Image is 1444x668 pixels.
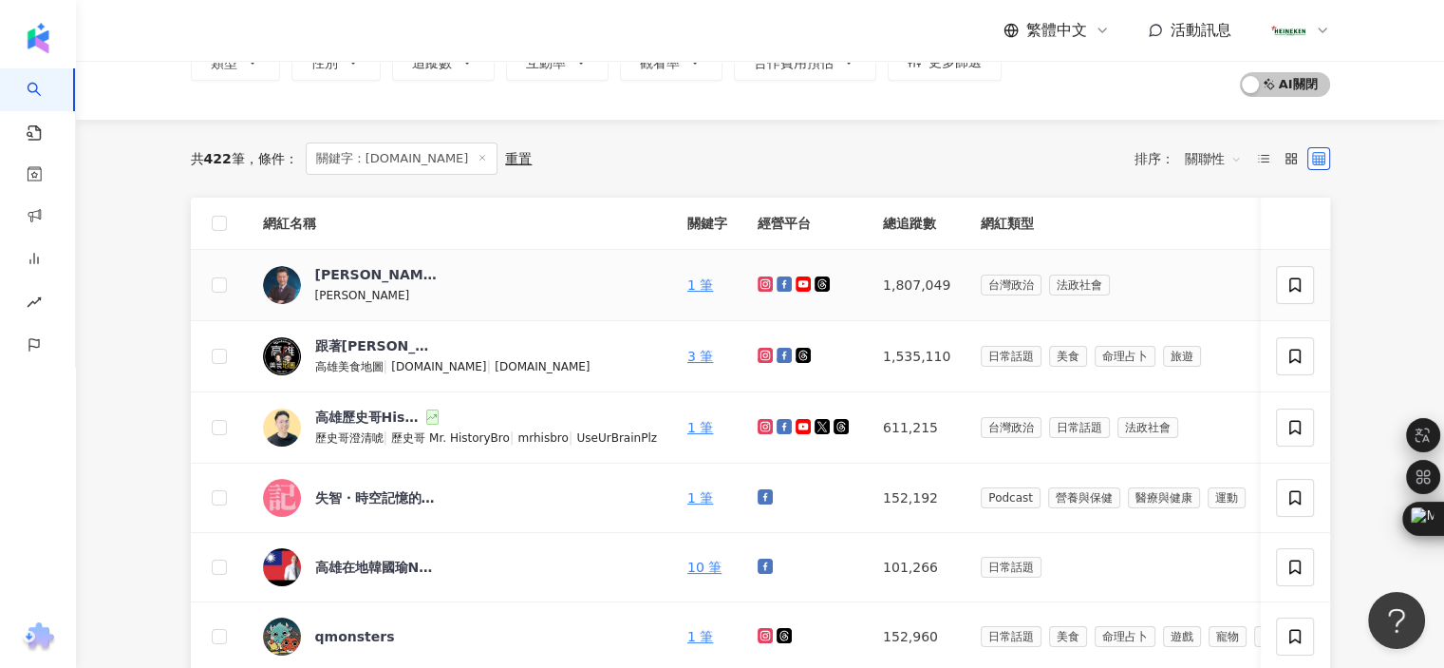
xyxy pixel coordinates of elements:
span: [DOMAIN_NAME] [495,360,590,373]
span: 運動 [1208,487,1246,508]
span: 繁體中文 [1026,20,1087,41]
span: rise [27,283,42,326]
span: 互動率 [526,55,566,70]
img: KOL Avatar [263,618,301,656]
span: 遊戲 [1163,626,1201,647]
div: 排序： [1135,143,1252,174]
button: 合作費用預估 [734,43,876,81]
span: 高雄美食地圖 [315,360,384,373]
a: KOL Avatar跟著[PERSON_NAME]吃高雄美食地圖|[DOMAIN_NAME]|[DOMAIN_NAME] [263,336,657,376]
span: [PERSON_NAME] [315,289,410,302]
img: KOL Avatar [263,409,301,447]
span: 日常話題 [981,626,1041,647]
button: 更多篩選 [888,43,1002,81]
span: 活動訊息 [1171,21,1231,39]
a: KOL Avatarqmonsters [263,618,657,656]
span: UseUrBrainPlz [576,431,656,445]
img: KOL Avatar [263,337,301,375]
button: 追蹤數 [392,43,495,81]
span: 寵物 [1209,626,1247,647]
div: 高雄歷史哥HistoryBro [315,408,423,427]
span: 日常話題 [981,557,1041,578]
img: KOL Avatar [263,266,301,304]
span: Podcast [981,487,1041,508]
td: 101,266 [868,533,966,602]
button: 互動率 [506,43,609,81]
span: 類型 [211,55,237,70]
span: 營養與保健 [1048,487,1120,508]
th: 總追蹤數 [868,198,966,250]
th: 經營平台 [742,198,868,250]
span: 觀看率 [640,55,680,70]
a: KOL Avatar[PERSON_NAME]時間[PERSON_NAME] [263,265,657,305]
div: 重置 [505,151,532,166]
span: 歷史哥 Mr. HistoryBro [391,431,510,445]
span: 日常話題 [1049,417,1110,438]
span: | [384,358,392,373]
a: search [27,68,65,143]
button: 類型 [191,43,280,81]
span: 醫療與健康 [1128,487,1200,508]
span: | [486,358,495,373]
div: qmonsters [315,627,395,646]
span: 法政社會 [1117,417,1178,438]
img: KOL Avatar [263,479,301,517]
span: 法政社會 [1049,275,1110,296]
span: 關鍵字：[DOMAIN_NAME] [306,143,498,175]
iframe: Help Scout Beacon - Open [1368,592,1425,649]
span: 追蹤數 [412,55,452,70]
div: 失智・時空記憶的旅人（Dementia） [315,488,439,507]
td: 611,215 [868,392,966,464]
span: 旅遊 [1254,626,1292,647]
span: 歷史哥澄清唬 [315,431,384,445]
span: 更多篩選 [928,54,982,69]
span: | [569,429,577,445]
img: HTW_logo.png [1270,12,1306,48]
button: 觀看率 [620,43,722,81]
span: mrhisbro [518,431,569,445]
div: 共 筆 [191,151,245,166]
span: 422 [204,151,232,166]
span: 條件 ： [245,151,298,166]
a: 1 筆 [687,277,713,293]
span: | [384,429,392,445]
span: 命理占卜 [1095,626,1155,647]
img: KOL Avatar [263,548,301,586]
a: KOL Avatar高雄在地韓國瑜News [263,548,657,586]
td: 1,807,049 [868,250,966,321]
th: 關鍵字 [672,198,742,250]
div: [PERSON_NAME]時間 [315,265,439,284]
div: 跟著[PERSON_NAME]吃 [315,336,439,355]
button: 性別 [291,43,381,81]
span: 關聯性 [1185,143,1242,174]
a: 10 筆 [687,560,722,575]
img: logo icon [23,23,53,53]
span: 台灣政治 [981,417,1041,438]
a: KOL Avatar高雄歷史哥HistoryBro歷史哥澄清唬|歷史哥 Mr. HistoryBro|mrhisbro|UseUrBrainPlz [263,408,657,448]
span: 旅遊 [1163,346,1201,367]
span: 合作費用預估 [754,55,834,70]
span: 日常話題 [981,346,1041,367]
div: 高雄在地韓國瑜News [315,558,439,577]
a: 1 筆 [687,420,713,435]
span: 美食 [1049,346,1087,367]
a: 3 筆 [687,349,713,364]
span: | [510,429,518,445]
span: 性別 [311,55,338,70]
span: [DOMAIN_NAME] [391,360,486,373]
span: 美食 [1049,626,1087,647]
span: 台灣政治 [981,275,1041,296]
td: 1,535,110 [868,321,966,392]
a: 1 筆 [687,490,713,506]
th: 網紅名稱 [248,198,672,250]
a: 1 筆 [687,629,713,644]
img: chrome extension [20,622,57,653]
a: KOL Avatar失智・時空記憶的旅人（Dementia） [263,479,657,517]
span: 命理占卜 [1095,346,1155,367]
td: 152,192 [868,464,966,533]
